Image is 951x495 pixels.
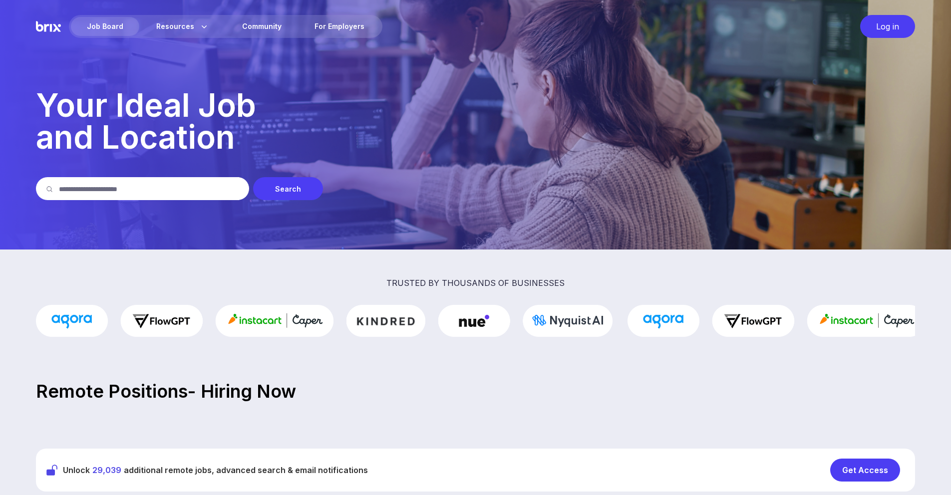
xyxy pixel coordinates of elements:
[830,459,900,482] div: Get Access
[830,459,905,482] a: Get Access
[226,17,298,36] a: Community
[860,15,915,38] div: Log in
[36,89,915,153] p: Your Ideal Job and Location
[71,17,139,36] div: Job Board
[253,177,323,200] div: Search
[299,17,380,36] a: For Employers
[63,464,368,476] span: Unlock additional remote jobs, advanced search & email notifications
[855,15,915,38] a: Log in
[36,15,61,38] img: Brix Logo
[92,465,121,475] span: 29,039
[140,17,225,36] div: Resources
